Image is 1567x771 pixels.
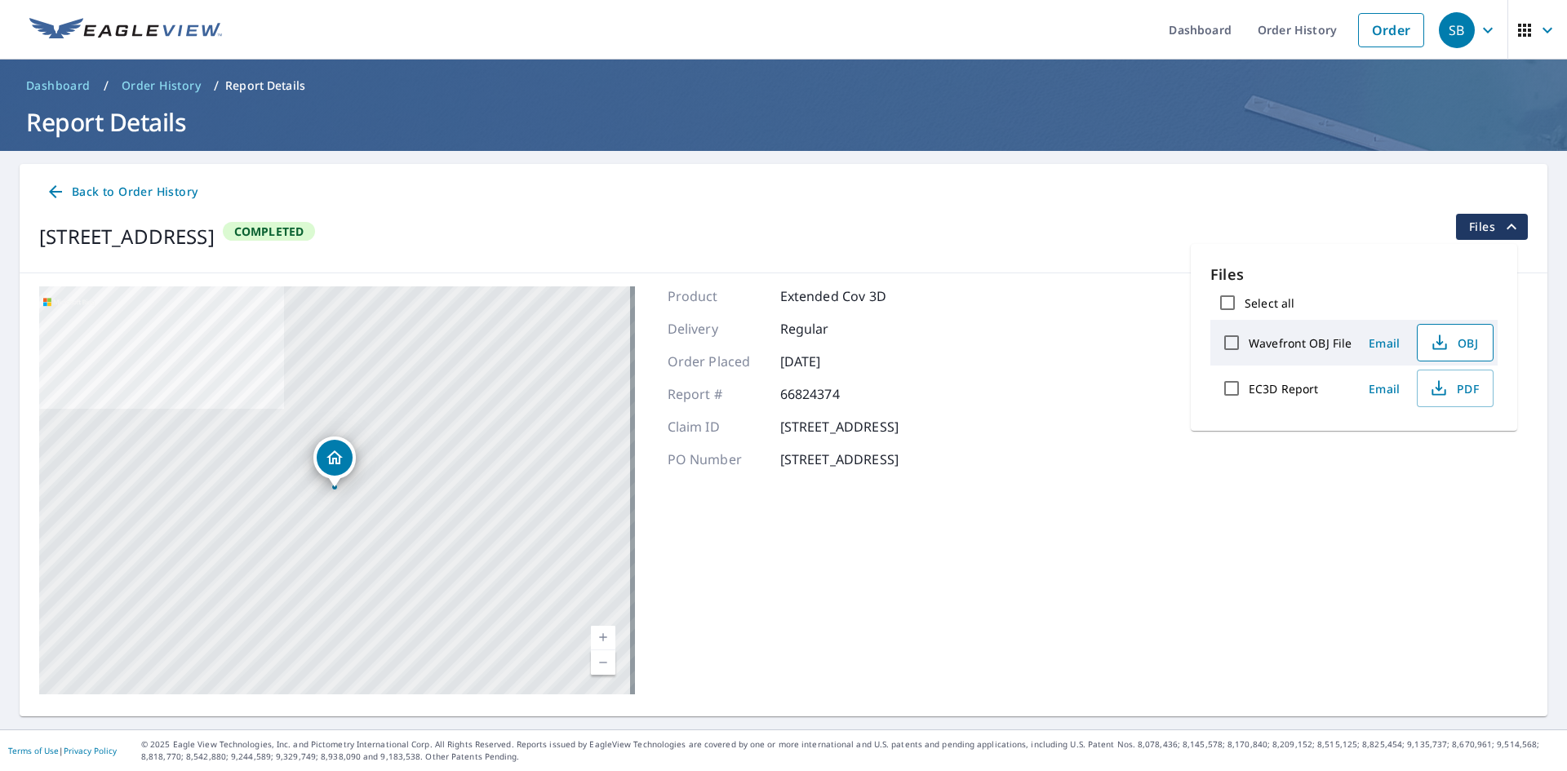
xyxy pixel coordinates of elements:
label: EC3D Report [1249,381,1318,397]
span: OBJ [1427,333,1480,352]
p: PO Number [668,450,766,469]
p: Claim ID [668,417,766,436]
a: Dashboard [20,73,97,99]
span: Completed [224,224,314,239]
label: Select all [1245,295,1294,311]
li: / [214,76,219,95]
button: Email [1358,376,1410,401]
div: SB [1439,12,1475,48]
p: 66824374 [780,384,878,404]
p: Report # [668,384,766,404]
span: Back to Order History [46,182,198,202]
a: Order History [115,73,207,99]
div: [STREET_ADDRESS] [39,222,215,251]
button: PDF [1417,370,1494,407]
span: Email [1365,381,1404,397]
p: Order Placed [668,352,766,371]
p: Report Details [225,78,305,94]
h1: Report Details [20,105,1547,139]
label: Wavefront OBJ File [1249,335,1352,351]
span: Dashboard [26,78,91,94]
p: [DATE] [780,352,878,371]
a: Back to Order History [39,177,204,207]
a: Current Level 17, Zoom Out [591,650,615,675]
a: Current Level 17, Zoom In [591,626,615,650]
p: © 2025 Eagle View Technologies, Inc. and Pictometry International Corp. All Rights Reserved. Repo... [141,738,1559,763]
a: Order [1358,13,1424,47]
button: filesDropdownBtn-66824374 [1455,214,1528,240]
nav: breadcrumb [20,73,1547,99]
button: OBJ [1417,324,1494,361]
img: EV Logo [29,18,222,42]
span: PDF [1427,379,1480,398]
span: Order History [122,78,201,94]
p: [STREET_ADDRESS] [780,450,899,469]
span: Files [1469,217,1521,237]
p: | [8,746,117,755]
p: Extended Cov 3D [780,286,886,306]
p: [STREET_ADDRESS] [780,417,899,436]
p: Files [1210,264,1498,286]
li: / [104,76,109,95]
p: Delivery [668,319,766,339]
p: Product [668,286,766,306]
span: Email [1365,335,1404,351]
div: Dropped pin, building 1, Residential property, 23 Columbus Rd Hattiesburg, MS 39402 [313,436,356,487]
p: Regular [780,319,878,339]
button: Email [1358,330,1410,356]
a: Privacy Policy [64,745,117,756]
a: Terms of Use [8,745,59,756]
